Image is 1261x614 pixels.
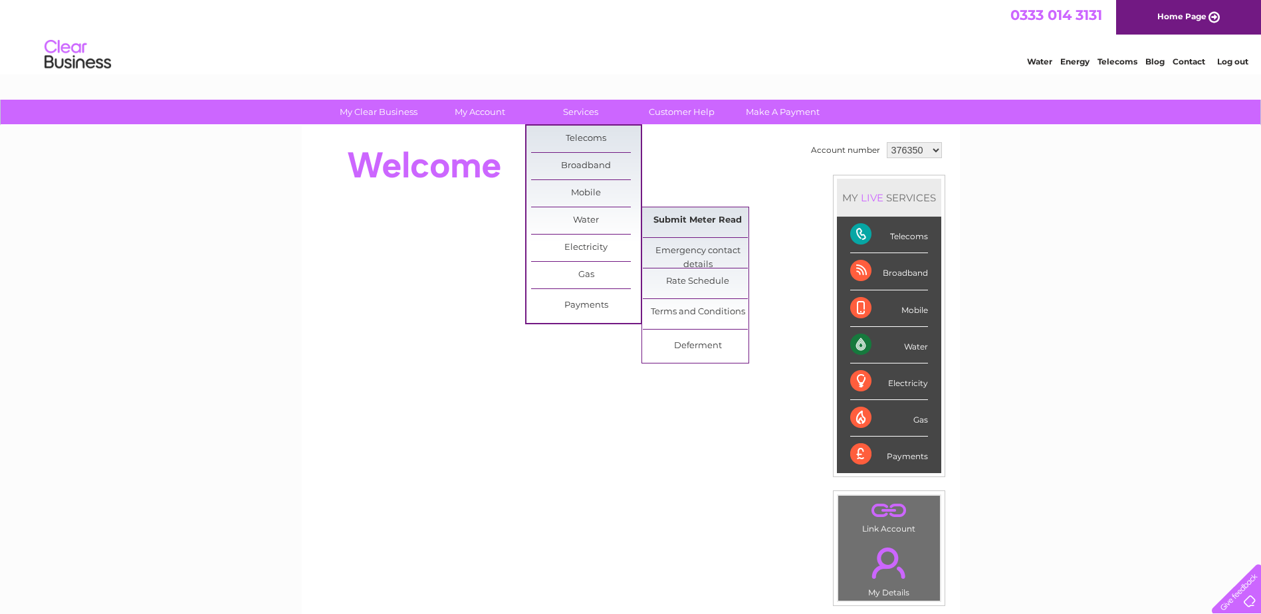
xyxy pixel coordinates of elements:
div: Gas [850,400,928,437]
a: Energy [1060,56,1089,66]
td: My Details [838,536,941,601]
a: Telecoms [531,126,641,152]
div: Broadband [850,253,928,290]
a: Customer Help [627,100,737,124]
a: My Clear Business [324,100,433,124]
a: Log out [1217,56,1248,66]
div: Telecoms [850,217,928,253]
a: Services [526,100,635,124]
a: Mobile [531,180,641,207]
a: Emergency contact details [643,238,752,264]
div: Payments [850,437,928,472]
a: Terms and Conditions [643,299,752,326]
div: Mobile [850,290,928,327]
a: Water [531,207,641,234]
div: Clear Business is a trading name of Verastar Limited (registered in [GEOGRAPHIC_DATA] No. 3667643... [317,7,945,64]
a: Payments [531,292,641,319]
a: Contact [1173,56,1205,66]
div: MY SERVICES [837,179,941,217]
td: Account number [808,139,883,161]
a: Submit Meter Read [643,207,752,234]
a: Water [1027,56,1052,66]
td: Link Account [838,495,941,537]
a: Electricity [531,235,641,261]
a: . [842,499,937,522]
a: Gas [531,262,641,288]
a: My Account [425,100,534,124]
a: Blog [1145,56,1165,66]
a: Telecoms [1097,56,1137,66]
a: Deferment [643,333,752,359]
a: Make A Payment [728,100,838,124]
a: 0333 014 3131 [1010,7,1102,23]
div: Electricity [850,363,928,400]
a: Broadband [531,153,641,179]
a: Rate Schedule [643,268,752,295]
img: logo.png [44,35,112,75]
a: . [842,540,937,586]
div: LIVE [858,191,886,204]
div: Water [850,327,928,363]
